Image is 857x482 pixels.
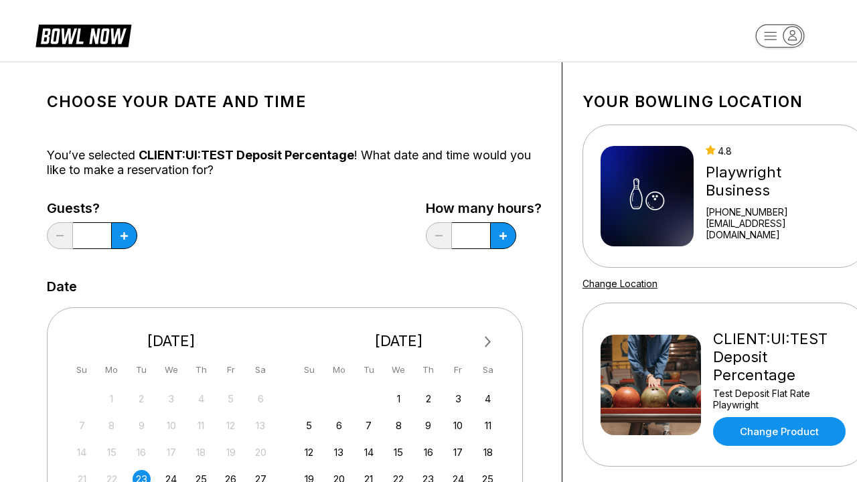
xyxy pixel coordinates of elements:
div: Not available Wednesday, September 3rd, 2025 [162,390,180,408]
button: Next Month [477,331,499,353]
div: Choose Wednesday, October 15th, 2025 [390,443,408,461]
div: Choose Tuesday, October 14th, 2025 [360,443,378,461]
img: Playwright Business [601,146,694,246]
div: Mo [102,361,121,379]
div: Choose Sunday, October 12th, 2025 [300,443,318,461]
div: Th [419,361,437,379]
div: Choose Monday, October 13th, 2025 [330,443,348,461]
div: Not available Friday, September 19th, 2025 [222,443,240,461]
div: [PHONE_NUMBER] [706,206,849,218]
div: [DATE] [295,332,503,350]
div: 4.8 [706,145,849,157]
div: Choose Thursday, October 2nd, 2025 [419,390,437,408]
div: Choose Thursday, October 9th, 2025 [419,416,437,434]
div: Tu [133,361,151,379]
div: Not available Friday, September 5th, 2025 [222,390,240,408]
div: Not available Tuesday, September 9th, 2025 [133,416,151,434]
div: Choose Monday, October 6th, 2025 [330,416,348,434]
div: Choose Sunday, October 5th, 2025 [300,416,318,434]
div: CLIENT:UI:TEST Deposit Percentage [713,330,849,384]
div: Sa [252,361,270,379]
div: Choose Saturday, October 11th, 2025 [479,416,497,434]
div: Playwright Business [706,163,849,199]
img: CLIENT:UI:TEST Deposit Percentage [601,335,701,435]
a: [EMAIL_ADDRESS][DOMAIN_NAME] [706,218,849,240]
div: Not available Sunday, September 7th, 2025 [73,416,91,434]
div: Fr [449,361,467,379]
div: Choose Tuesday, October 7th, 2025 [360,416,378,434]
div: Choose Friday, October 3rd, 2025 [449,390,467,408]
div: Not available Monday, September 8th, 2025 [102,416,121,434]
div: Choose Friday, October 17th, 2025 [449,443,467,461]
div: Not available Saturday, September 13th, 2025 [252,416,270,434]
a: Change Location [582,278,657,289]
div: Not available Friday, September 12th, 2025 [222,416,240,434]
div: Not available Thursday, September 11th, 2025 [192,416,210,434]
div: Not available Tuesday, September 16th, 2025 [133,443,151,461]
div: Su [73,361,91,379]
div: You’ve selected ! What date and time would you like to make a reservation for? [47,148,542,177]
div: Choose Thursday, October 16th, 2025 [419,443,437,461]
div: Not available Tuesday, September 2nd, 2025 [133,390,151,408]
div: Sa [479,361,497,379]
div: Choose Saturday, October 4th, 2025 [479,390,497,408]
div: We [162,361,180,379]
div: Tu [360,361,378,379]
div: Not available Saturday, September 6th, 2025 [252,390,270,408]
div: Choose Wednesday, October 8th, 2025 [390,416,408,434]
h1: Choose your Date and time [47,92,542,111]
div: Test Deposit Flat Rate Playwright [713,388,849,410]
div: Not available Saturday, September 20th, 2025 [252,443,270,461]
div: Not available Thursday, September 18th, 2025 [192,443,210,461]
div: Choose Wednesday, October 1st, 2025 [390,390,408,408]
div: Not available Wednesday, September 10th, 2025 [162,416,180,434]
div: Choose Friday, October 10th, 2025 [449,416,467,434]
div: Th [192,361,210,379]
div: Choose Saturday, October 18th, 2025 [479,443,497,461]
div: Su [300,361,318,379]
a: Change Product [713,417,846,446]
div: Mo [330,361,348,379]
div: Not available Monday, September 1st, 2025 [102,390,121,408]
label: How many hours? [426,201,542,216]
div: Fr [222,361,240,379]
div: Not available Wednesday, September 17th, 2025 [162,443,180,461]
span: CLIENT:UI:TEST Deposit Percentage [139,148,354,162]
div: Not available Sunday, September 14th, 2025 [73,443,91,461]
label: Date [47,279,77,294]
div: Not available Thursday, September 4th, 2025 [192,390,210,408]
div: [DATE] [68,332,275,350]
label: Guests? [47,201,137,216]
div: We [390,361,408,379]
div: Not available Monday, September 15th, 2025 [102,443,121,461]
